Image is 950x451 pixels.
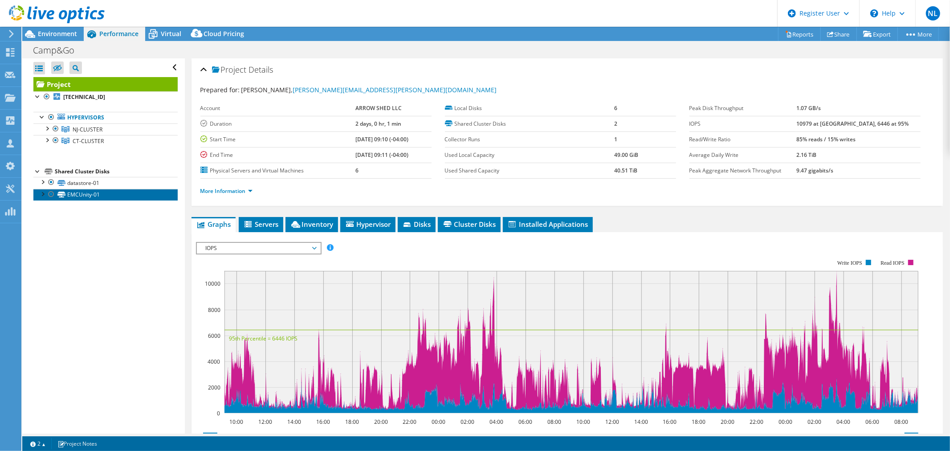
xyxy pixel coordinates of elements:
text: 12:00 [258,418,272,426]
text: 22:00 [750,418,763,426]
a: Project [33,77,178,91]
span: Environment [38,29,77,38]
b: [TECHNICAL_ID] [63,93,105,101]
label: Local Disks [445,104,614,113]
b: 1.07 GB/s [796,104,821,112]
text: 06:00 [865,418,879,426]
b: 1 [614,135,617,143]
b: 6 [355,167,359,174]
span: Disks [402,220,431,229]
b: 40.51 TiB [614,167,637,174]
a: More [897,27,939,41]
label: Read/Write Ratio [689,135,796,144]
text: 22:00 [403,418,416,426]
text: 20:00 [374,418,388,426]
span: CT-CLUSTER [73,137,104,145]
span: Installed Applications [507,220,588,229]
b: 9.47 gigabits/s [796,167,833,174]
text: 10:00 [576,418,590,426]
span: IOPS [201,243,316,254]
a: Project Notes [51,438,103,449]
svg: \n [870,9,878,17]
text: 08:00 [894,418,908,426]
a: Reports [778,27,821,41]
text: 8000 [208,306,220,314]
text: Read IOPS [881,260,905,266]
b: [DATE] 09:11 (-04:00) [355,151,408,159]
text: 14:00 [634,418,648,426]
a: EMCUnity-01 [33,189,178,201]
text: 6000 [208,332,220,340]
text: 20:00 [721,418,734,426]
text: 10:00 [229,418,243,426]
text: 04:00 [836,418,850,426]
label: Used Local Capacity [445,151,614,160]
a: CT-CLUSTER [33,135,178,147]
text: 2000 [208,384,220,391]
a: Export [856,27,898,41]
text: 02:00 [807,418,821,426]
span: Inventory [290,220,334,229]
text: Write IOPS [837,260,862,266]
b: [DATE] 09:10 (-04:00) [355,135,408,143]
text: 06:00 [518,418,532,426]
span: Graphs [196,220,231,229]
text: 08:00 [547,418,561,426]
span: Cluster Disks [442,220,496,229]
span: Project [212,66,247,74]
text: 95th Percentile = 6446 IOPS [229,335,298,342]
b: 49.00 GiB [614,151,638,159]
span: NJ-CLUSTER [73,126,102,133]
a: [PERSON_NAME][EMAIL_ADDRESS][PERSON_NAME][DOMAIN_NAME] [293,86,497,94]
a: Hypervisors [33,112,178,123]
span: Details [249,64,273,75]
b: 2 [614,120,617,127]
b: 2 days, 0 hr, 1 min [355,120,401,127]
label: Prepared for: [200,86,240,94]
label: Peak Disk Throughput [689,104,796,113]
span: [PERSON_NAME], [241,86,497,94]
h1: Camp&Go [29,45,88,55]
b: 85% reads / 15% writes [796,135,856,143]
span: Cloud Pricing [204,29,244,38]
b: 10979 at [GEOGRAPHIC_DATA], 6446 at 95% [796,120,909,127]
a: NJ-CLUSTER [33,123,178,135]
span: Performance [99,29,139,38]
a: 2 [24,438,52,449]
text: 16:00 [316,418,330,426]
span: NL [926,6,940,20]
text: 00:00 [432,418,445,426]
label: Account [200,104,355,113]
text: 14:00 [287,418,301,426]
a: datastore-01 [33,177,178,189]
text: 18:00 [692,418,705,426]
b: 6 [614,104,617,112]
text: 02:00 [461,418,474,426]
span: Servers [243,220,279,229]
span: Hypervisor [345,220,391,229]
text: 10000 [205,280,220,287]
a: Share [820,27,857,41]
label: Duration [200,119,355,128]
label: Collector Runs [445,135,614,144]
label: Average Daily Write [689,151,796,160]
span: Virtual [161,29,181,38]
text: 00:00 [779,418,792,426]
b: 2.16 TiB [796,151,816,159]
label: End Time [200,151,355,160]
label: Physical Servers and Virtual Machines [200,166,355,175]
text: 04:00 [489,418,503,426]
text: 18:00 [345,418,359,426]
b: ARROW SHED LLC [355,104,402,112]
label: Used Shared Capacity [445,166,614,175]
label: Shared Cluster Disks [445,119,614,128]
label: Peak Aggregate Network Throughput [689,166,796,175]
a: [TECHNICAL_ID] [33,91,178,103]
text: 12:00 [605,418,619,426]
label: IOPS [689,119,796,128]
div: Shared Cluster Disks [55,166,178,177]
label: Start Time [200,135,355,144]
text: 16:00 [663,418,677,426]
a: More Information [200,187,253,195]
text: 4000 [208,358,220,365]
